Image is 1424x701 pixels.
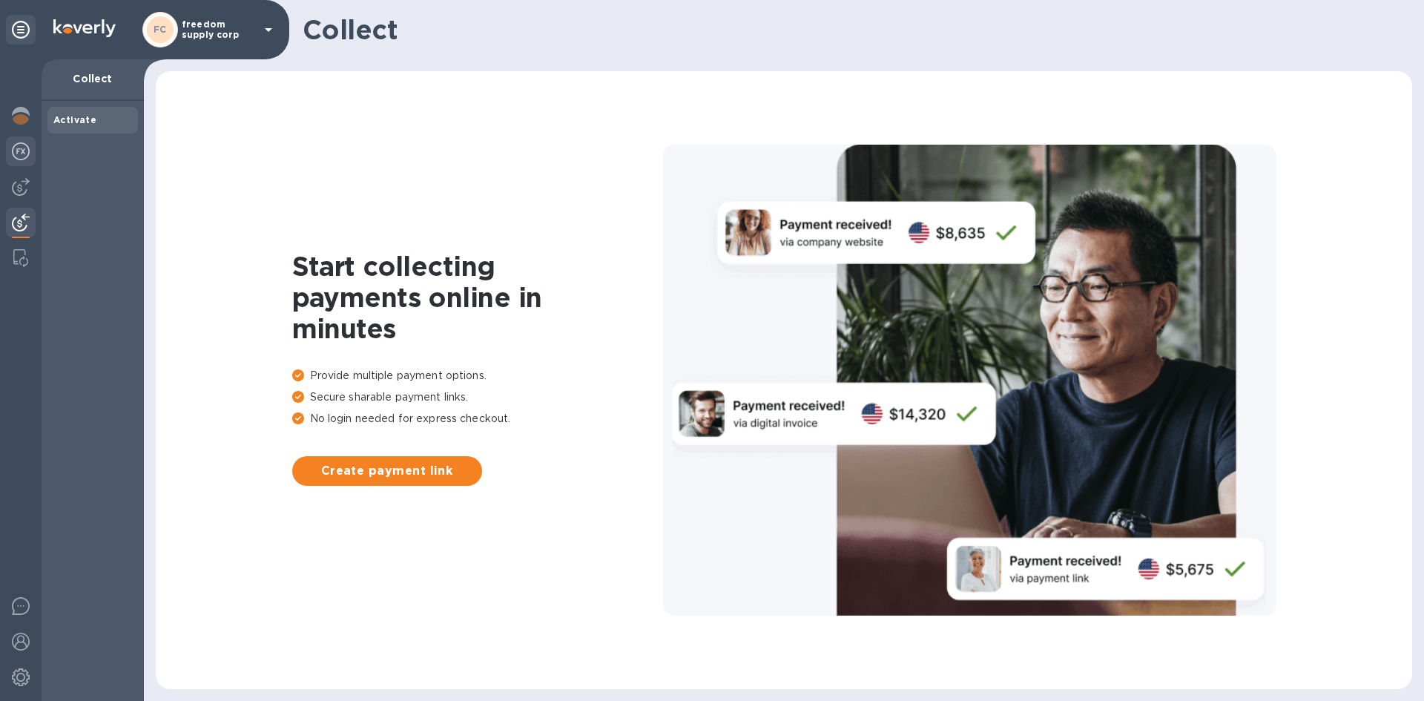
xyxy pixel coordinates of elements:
h1: Collect [303,14,1400,45]
b: FC [154,24,167,35]
b: Activate [53,114,96,125]
p: freedom supply corp [182,19,256,40]
p: No login needed for express checkout. [292,411,663,427]
button: Create payment link [292,456,482,486]
div: Unpin categories [6,15,36,45]
span: Create payment link [304,462,470,480]
h1: Start collecting payments online in minutes [292,251,663,344]
p: Collect [53,71,132,86]
p: Provide multiple payment options. [292,368,663,384]
img: Foreign exchange [12,142,30,160]
img: Logo [53,19,116,37]
p: Secure sharable payment links. [292,389,663,405]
